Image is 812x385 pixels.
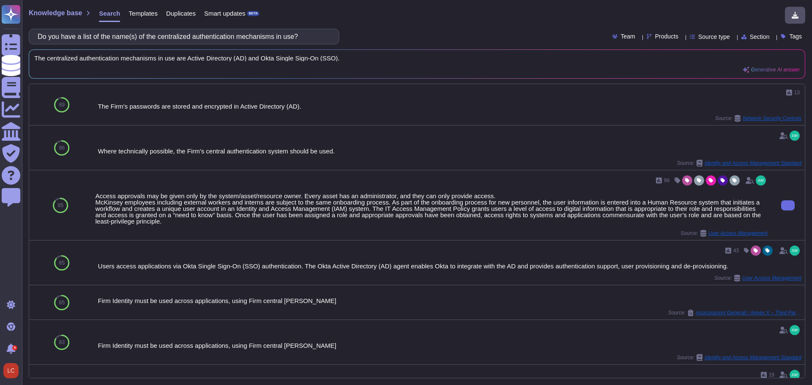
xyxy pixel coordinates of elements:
[59,300,65,305] span: 85
[98,298,801,304] div: Firm Identity must be used across applications, using Firm central [PERSON_NAME]
[705,355,801,360] span: Identity and Access Management Standard
[677,354,801,361] span: Source:
[698,34,730,40] span: Source type
[664,178,669,183] span: 99
[655,33,678,39] span: Products
[790,131,800,141] img: user
[166,10,196,16] span: Duplicates
[29,10,82,16] span: Knowledge base
[3,363,19,378] img: user
[790,246,800,256] img: user
[247,11,259,16] div: BETA
[59,102,65,107] span: 89
[59,340,65,345] span: 83
[34,55,800,61] span: The centralized authentication mechanisms in use are Active Directory (AD) and Okta Single Sign-O...
[714,275,801,281] span: Source:
[742,276,801,281] span: User Access Management
[98,103,801,109] div: The Firm's passwords are stored and encrypted in Active Directory (AD).
[204,10,246,16] span: Smart updates
[668,309,801,316] span: Source:
[751,67,800,72] span: Generative AI answer
[95,193,768,224] div: Access approvals may be given only by the system/asset/resource owner. Every asset has an adminis...
[99,10,120,16] span: Search
[59,260,65,265] span: 85
[680,230,768,237] span: Source:
[677,160,801,167] span: Source:
[129,10,157,16] span: Templates
[790,325,800,335] img: user
[696,310,801,315] span: Assicurazioni Generali / Annex X – Third Parties Security Exhibits [PERSON_NAME] v1.1 (2)
[705,161,801,166] span: Identity and Access Management Standard
[715,115,801,122] span: Source:
[708,231,768,236] span: User Access Management
[12,345,17,350] div: 5
[98,148,801,154] div: Where technically possible, the Firm's central authentication system should be used.
[59,145,65,150] span: 86
[98,263,801,269] div: Users access applications via Okta Single Sign-On (SSO) authentication. The Okta Active Directory...
[621,33,635,39] span: Team
[733,248,739,253] span: 43
[743,116,801,121] span: Network Security Controls
[2,361,25,380] button: user
[790,370,800,380] img: user
[789,33,802,39] span: Tags
[756,175,766,186] img: user
[769,372,774,377] span: 19
[750,34,770,40] span: Section
[794,90,800,95] span: 13
[33,29,330,44] input: Search a question or template...
[98,342,801,349] div: Firm Identity must be used across applications, using Firm central [PERSON_NAME]
[58,203,63,208] span: 85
